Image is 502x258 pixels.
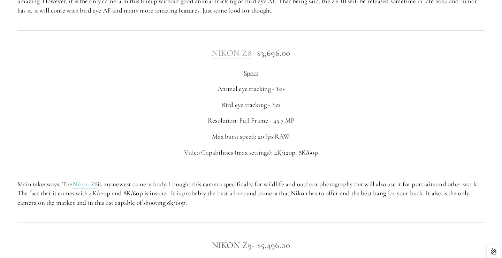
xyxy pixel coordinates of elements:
a: Nikon Z8 [73,180,98,189]
p: Resolution: Full Frame - 45.7 MP [17,116,485,125]
h3: - $3,696.00 [17,46,485,60]
a: Nikon Z9 [212,240,252,251]
p: Bird eye tracking - Yes [17,100,485,110]
span: Specs [244,69,258,77]
p: Video Capabilities (max settings): 4K/120p, 8K/60p [17,148,485,157]
a: Nikon Z8 [212,48,252,59]
h3: - $5,496.00 [17,238,485,252]
p: Max burst speed: 20 fps RAW [17,132,485,141]
p: Main takeaways: The is my newest camera body. I bought this camera specifically for wildlife and ... [17,180,485,208]
p: Animal eye tracking - Yes [17,84,485,94]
